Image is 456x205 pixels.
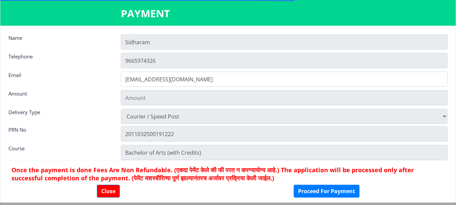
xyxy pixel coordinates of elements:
div: Name [3,34,116,48]
h6: Once the payment is done Fees Are Non Refundable. (एकदा पेमेंट केले की फी परत न करण्यायोग्य आहे.)... [11,166,445,182]
button: Close [97,185,120,198]
input: Email [121,72,448,87]
h3: PAYMENT [121,7,336,20]
button: Proceed For Payment [294,185,359,198]
div: PRN No [3,126,116,140]
div: Telephone [3,53,116,67]
div: Delivery Type [3,109,116,122]
input: Amount [121,90,448,105]
div: Email [3,72,116,85]
div: Course [3,145,116,158]
input: Zipcode [121,145,448,160]
input: Name [121,34,448,50]
input: Telephone [121,53,448,68]
input: Zipcode [121,126,448,142]
div: Amount [3,90,116,104]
